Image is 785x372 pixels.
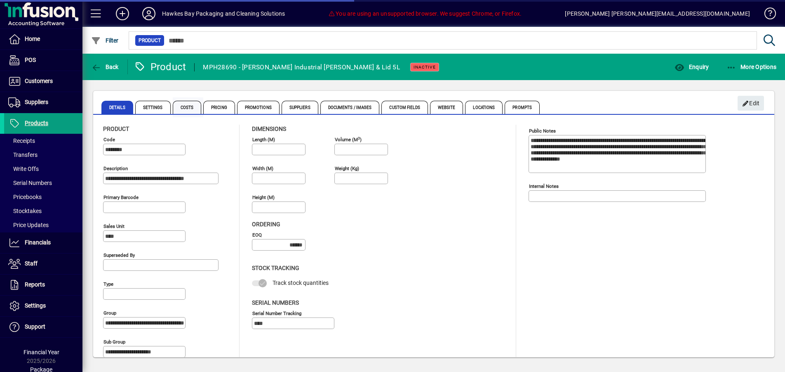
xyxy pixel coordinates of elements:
span: Product [139,36,161,45]
a: Receipts [4,134,82,148]
span: Financial Year [24,349,59,355]
span: Transfers [8,152,38,158]
a: Home [4,29,82,50]
mat-label: Superseded by [103,252,135,258]
mat-label: Description [103,166,128,171]
span: Product [103,126,129,132]
span: Serial Numbers [8,180,52,186]
span: Pricebooks [8,194,42,200]
span: Ordering [252,221,280,227]
a: Support [4,317,82,337]
a: Pricebooks [4,190,82,204]
span: Documents / Images [320,101,380,114]
mat-label: Code [103,137,115,142]
span: Settings [25,302,46,309]
span: Serial Numbers [252,299,299,306]
span: Website [430,101,463,114]
mat-label: Internal Notes [529,183,559,189]
a: Settings [4,296,82,316]
span: Home [25,36,40,42]
button: Profile [136,6,162,21]
sup: 3 [358,136,360,140]
mat-label: Weight (Kg) [335,166,359,171]
mat-label: Width (m) [252,166,273,171]
span: Back [91,64,119,70]
button: Edit [738,96,764,111]
mat-label: Serial Number tracking [252,310,301,316]
button: Add [109,6,136,21]
span: Financials [25,239,51,246]
span: Customers [25,78,53,84]
span: Enquiry [675,64,709,70]
span: Track stock quantities [273,280,329,286]
button: More Options [724,59,779,74]
mat-label: EOQ [252,232,262,238]
span: Stock Tracking [252,265,299,271]
span: Suppliers [282,101,318,114]
mat-label: Group [103,310,116,316]
a: Staff [4,254,82,274]
app-page-header-button: Back [82,59,128,74]
a: Stocktakes [4,204,82,218]
a: Reports [4,275,82,295]
span: Suppliers [25,99,48,105]
span: Support [25,323,45,330]
span: Costs [173,101,202,114]
button: Filter [89,33,121,48]
span: More Options [726,64,777,70]
span: Details [101,101,133,114]
button: Enquiry [672,59,711,74]
span: Dimensions [252,126,286,132]
span: Locations [465,101,503,114]
span: Reports [25,281,45,288]
span: POS [25,57,36,63]
span: Write Offs [8,166,39,172]
mat-label: Public Notes [529,128,556,134]
a: Knowledge Base [758,2,775,28]
span: Staff [25,260,38,267]
mat-label: Sales unit [103,223,125,229]
span: Inactive [414,64,436,70]
a: POS [4,50,82,71]
a: Write Offs [4,162,82,176]
span: Pricing [203,101,235,114]
mat-label: Sub group [103,339,125,345]
button: Back [89,59,121,74]
span: Price Updates [8,222,49,228]
div: MPH28690 - [PERSON_NAME] Industrial [PERSON_NAME] & Lid 5L [203,61,400,74]
span: Receipts [8,137,35,144]
span: Filter [91,37,119,44]
span: You are using an unsupported browser. We suggest Chrome, or Firefox. [329,10,522,17]
div: Product [134,60,186,73]
a: Transfers [4,148,82,162]
span: Promotions [237,101,280,114]
span: Settings [135,101,171,114]
span: Custom Fields [381,101,428,114]
a: Customers [4,71,82,92]
span: Products [25,120,48,126]
a: Serial Numbers [4,176,82,190]
a: Suppliers [4,92,82,113]
span: Stocktakes [8,208,42,214]
div: Hawkes Bay Packaging and Cleaning Solutions [162,7,285,20]
mat-label: Length (m) [252,137,275,142]
div: [PERSON_NAME] [PERSON_NAME][EMAIL_ADDRESS][DOMAIN_NAME] [565,7,750,20]
a: Financials [4,232,82,253]
mat-label: Type [103,281,113,287]
mat-label: Height (m) [252,194,275,200]
mat-label: Volume (m ) [335,137,362,142]
span: Prompts [505,101,540,114]
span: Edit [742,97,760,110]
mat-label: Primary barcode [103,194,139,200]
a: Price Updates [4,218,82,232]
